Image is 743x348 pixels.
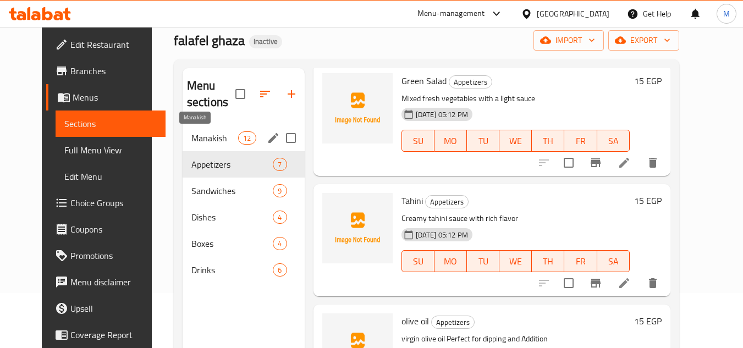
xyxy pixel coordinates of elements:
[617,34,670,47] span: export
[191,158,273,171] span: Appetizers
[183,204,305,230] div: Dishes4
[229,82,252,106] span: Select all sections
[46,190,166,216] a: Choice Groups
[70,249,157,262] span: Promotions
[602,253,625,269] span: SA
[602,133,625,149] span: SA
[46,242,166,269] a: Promotions
[273,211,287,224] div: items
[564,130,597,152] button: FR
[401,92,630,106] p: Mixed fresh vegetables with a light sauce
[64,170,157,183] span: Edit Menu
[536,133,560,149] span: TH
[322,73,393,143] img: Green Salad
[499,250,532,272] button: WE
[70,328,157,341] span: Coverage Report
[434,250,467,272] button: MO
[56,163,166,190] a: Edit Menu
[191,211,273,224] span: Dishes
[64,117,157,130] span: Sections
[278,81,305,107] button: Add section
[70,38,157,51] span: Edit Restaurant
[265,130,282,146] button: edit
[191,131,238,145] span: Manakish
[532,250,564,272] button: TH
[187,78,235,111] h2: Menu sections
[406,133,430,149] span: SU
[64,143,157,157] span: Full Menu View
[249,37,282,46] span: Inactive
[582,150,609,176] button: Branch-specific-item
[401,313,429,329] span: olive oil
[70,302,157,315] span: Upsell
[322,193,393,263] img: Tahini
[406,253,430,269] span: SU
[542,34,595,47] span: import
[273,263,287,277] div: items
[191,263,273,277] span: Drinks
[191,184,273,197] span: Sandwiches
[449,75,492,89] div: Appetizers
[183,125,305,151] div: Manakish12edit
[640,270,666,296] button: delete
[634,193,662,208] h6: 15 EGP
[434,130,467,152] button: MO
[426,196,468,208] span: Appetizers
[70,64,157,78] span: Branches
[70,196,157,209] span: Choice Groups
[504,133,527,149] span: WE
[273,186,286,196] span: 9
[569,253,592,269] span: FR
[401,130,434,152] button: SU
[401,332,630,346] p: virgin olive oil Perfect for dipping and Addition
[70,223,157,236] span: Coupons
[183,151,305,178] div: Appetizers7
[401,192,423,209] span: Tahini
[504,253,527,269] span: WE
[618,156,631,169] a: Edit menu item
[557,151,580,174] span: Select to update
[183,257,305,283] div: Drinks6
[273,265,286,275] span: 6
[273,158,287,171] div: items
[183,178,305,204] div: Sandwiches9
[439,253,463,269] span: MO
[471,133,495,149] span: TU
[467,130,499,152] button: TU
[46,322,166,348] a: Coverage Report
[46,295,166,322] a: Upsell
[537,8,609,20] div: [GEOGRAPHIC_DATA]
[499,130,532,152] button: WE
[431,316,475,329] div: Appetizers
[411,109,472,120] span: [DATE] 05:12 PM
[56,111,166,137] a: Sections
[582,270,609,296] button: Branch-specific-item
[449,76,492,89] span: Appetizers
[46,58,166,84] a: Branches
[467,250,499,272] button: TU
[239,133,255,143] span: 12
[174,28,245,53] span: falafel ghaza
[238,131,256,145] div: items
[533,30,604,51] button: import
[252,81,278,107] span: Sort sections
[569,133,592,149] span: FR
[183,230,305,257] div: Boxes4
[46,269,166,295] a: Menu disclaimer
[634,73,662,89] h6: 15 EGP
[425,195,469,208] div: Appetizers
[273,212,286,223] span: 4
[46,31,166,58] a: Edit Restaurant
[273,239,286,249] span: 4
[532,130,564,152] button: TH
[417,7,485,20] div: Menu-management
[401,212,630,225] p: Creamy tahini sauce with rich flavor
[723,8,730,20] span: M
[439,133,463,149] span: MO
[640,150,666,176] button: delete
[191,237,273,250] span: Boxes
